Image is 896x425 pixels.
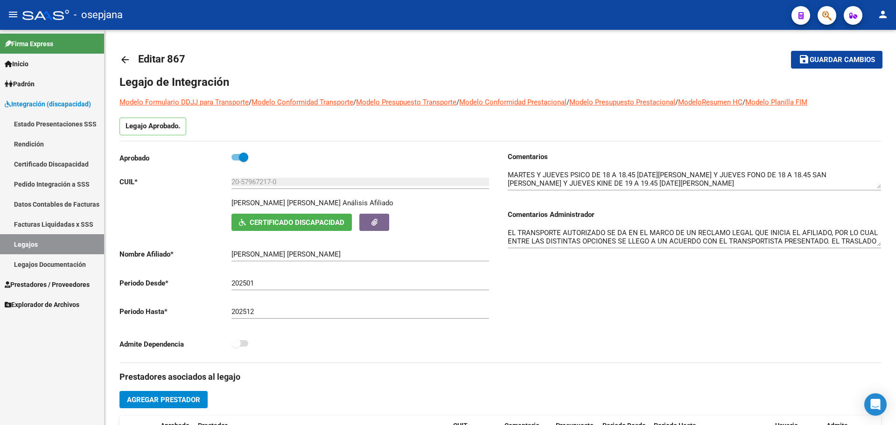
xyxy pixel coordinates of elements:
h1: Legajo de Integración [119,75,881,90]
span: Firma Express [5,39,53,49]
span: Editar 867 [138,53,185,65]
a: Modelo Conformidad Prestacional [459,98,567,106]
p: Admite Dependencia [119,339,231,349]
h3: Comentarios [508,152,881,162]
a: ModeloResumen HC [678,98,742,106]
span: Agregar Prestador [127,396,200,404]
button: Agregar Prestador [119,391,208,408]
p: Aprobado [119,153,231,163]
span: Explorador de Archivos [5,300,79,310]
a: Modelo Presupuesto Transporte [356,98,456,106]
span: Certificado Discapacidad [250,218,344,227]
p: CUIL [119,177,231,187]
span: Guardar cambios [810,56,875,64]
span: Padrón [5,79,35,89]
span: Prestadores / Proveedores [5,279,90,290]
span: Integración (discapacidad) [5,99,91,109]
div: Análisis Afiliado [343,198,393,208]
p: Periodo Desde [119,278,231,288]
a: Modelo Formulario DDJJ para Transporte [119,98,249,106]
p: [PERSON_NAME] [PERSON_NAME] [231,198,341,208]
h3: Comentarios Administrador [508,209,881,220]
h3: Prestadores asociados al legajo [119,370,881,383]
a: Modelo Presupuesto Prestacional [569,98,675,106]
span: Inicio [5,59,28,69]
div: Open Intercom Messenger [864,393,887,416]
mat-icon: person [877,9,889,20]
button: Guardar cambios [791,51,882,68]
a: Modelo Conformidad Transporte [252,98,353,106]
p: Legajo Aprobado. [119,118,186,135]
button: Certificado Discapacidad [231,214,352,231]
mat-icon: arrow_back [119,54,131,65]
mat-icon: menu [7,9,19,20]
span: - osepjana [74,5,123,25]
a: Modelo Planilla FIM [745,98,807,106]
p: Nombre Afiliado [119,249,231,259]
p: Periodo Hasta [119,307,231,317]
mat-icon: save [798,54,810,65]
